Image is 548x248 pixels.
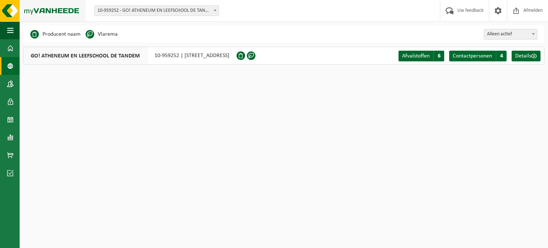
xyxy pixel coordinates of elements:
[30,29,81,40] li: Producent naam
[449,51,507,61] a: Contactpersonen 4
[512,51,541,61] a: Details
[484,29,537,39] span: Alleen actief
[433,51,444,61] span: 6
[453,53,492,59] span: Contactpersonen
[95,6,219,16] span: 10-959252 - GO! ATHENEUM EN LEEFSCHOOL DE TANDEM - EEKLO
[496,51,507,61] span: 4
[86,29,118,40] li: Vlarema
[402,53,430,59] span: Afvalstoffen
[399,51,444,61] a: Afvalstoffen 6
[515,53,531,59] span: Details
[24,47,147,64] span: GO! ATHENEUM EN LEEFSCHOOL DE TANDEM
[484,29,537,40] span: Alleen actief
[94,5,219,16] span: 10-959252 - GO! ATHENEUM EN LEEFSCHOOL DE TANDEM - EEKLO
[23,47,237,65] div: 10-959252 | [STREET_ADDRESS]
